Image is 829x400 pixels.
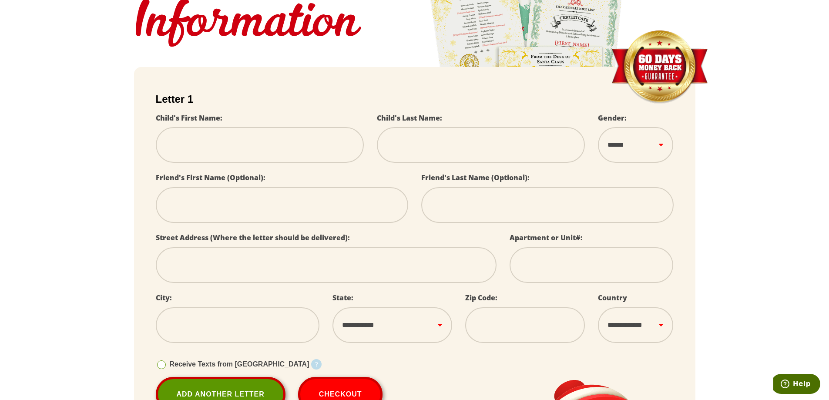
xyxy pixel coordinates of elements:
[465,293,497,303] label: Zip Code:
[598,113,627,123] label: Gender:
[421,173,530,182] label: Friend's Last Name (Optional):
[377,113,442,123] label: Child's Last Name:
[598,293,627,303] label: Country
[156,173,265,182] label: Friend's First Name (Optional):
[773,374,820,396] iframe: Opens a widget where you can find more information
[156,93,674,105] h2: Letter 1
[170,360,309,368] span: Receive Texts from [GEOGRAPHIC_DATA]
[156,293,172,303] label: City:
[332,293,353,303] label: State:
[510,233,583,242] label: Apartment or Unit#:
[156,233,350,242] label: Street Address (Where the letter should be delivered):
[611,30,708,104] img: Money Back Guarantee
[156,113,222,123] label: Child's First Name:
